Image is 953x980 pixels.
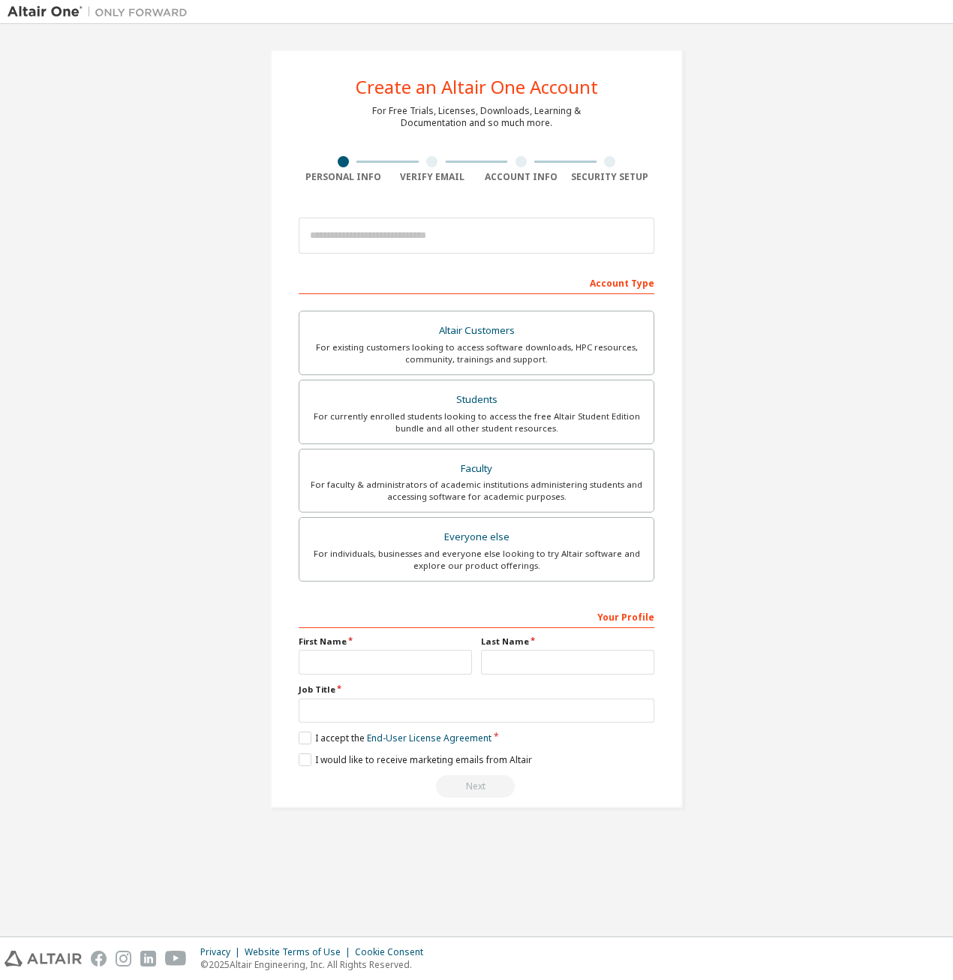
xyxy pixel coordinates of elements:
div: For individuals, businesses and everyone else looking to try Altair software and explore our prod... [308,548,645,572]
div: Cookie Consent [355,946,432,958]
label: I would like to receive marketing emails from Altair [299,753,532,766]
div: For currently enrolled students looking to access the free Altair Student Edition bundle and all ... [308,410,645,434]
div: Account Type [299,270,654,294]
img: facebook.svg [91,951,107,966]
div: Verify Email [388,171,477,183]
div: Privacy [200,946,245,958]
img: Altair One [8,5,195,20]
div: Your Profile [299,604,654,628]
label: Last Name [481,636,654,648]
div: Security Setup [566,171,655,183]
div: Read and acccept EULA to continue [299,775,654,798]
img: altair_logo.svg [5,951,82,966]
div: Altair Customers [308,320,645,341]
div: Website Terms of Use [245,946,355,958]
label: First Name [299,636,472,648]
div: For Free Trials, Licenses, Downloads, Learning & Documentation and so much more. [372,105,581,129]
div: Create an Altair One Account [356,78,598,96]
img: instagram.svg [116,951,131,966]
img: youtube.svg [165,951,187,966]
div: Faculty [308,458,645,479]
a: End-User License Agreement [367,732,492,744]
div: Students [308,389,645,410]
img: linkedin.svg [140,951,156,966]
div: Account Info [476,171,566,183]
label: I accept the [299,732,492,744]
p: © 2025 Altair Engineering, Inc. All Rights Reserved. [200,958,432,971]
div: For existing customers looking to access software downloads, HPC resources, community, trainings ... [308,341,645,365]
div: Everyone else [308,527,645,548]
div: For faculty & administrators of academic institutions administering students and accessing softwa... [308,479,645,503]
div: Personal Info [299,171,388,183]
label: Job Title [299,684,654,696]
